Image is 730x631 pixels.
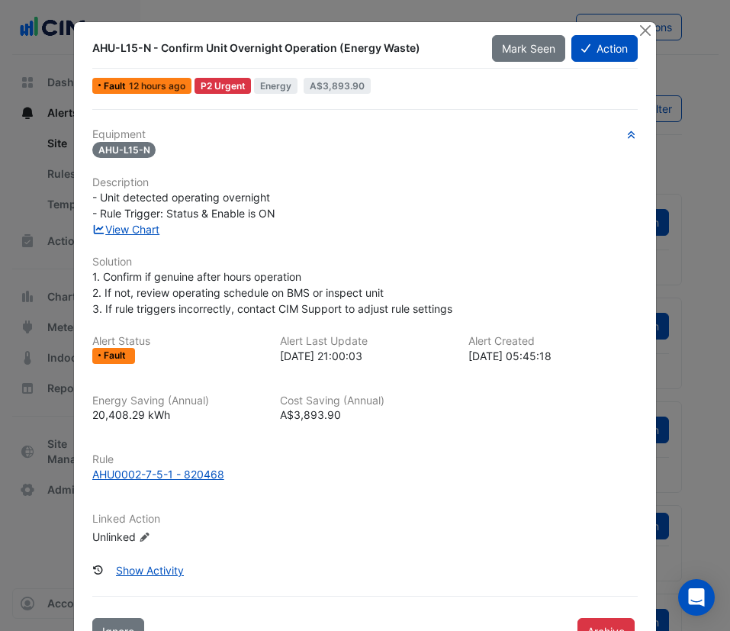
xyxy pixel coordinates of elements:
h6: Linked Action [92,513,638,526]
h6: Energy Saving (Annual) [92,394,262,407]
button: Action [571,35,638,62]
h6: Description [92,176,638,189]
span: Energy [254,78,297,94]
span: A$3,893.90 [280,408,341,421]
div: P2 Urgent [195,78,252,94]
span: 1. Confirm if genuine after hours operation 2. If not, review operating schedule on BMS or inspec... [92,270,452,315]
a: View Chart [92,223,160,236]
div: AHU-L15-N - Confirm Unit Overnight Operation (Energy Waste) [92,40,474,56]
span: Fault [104,351,129,360]
h6: Alert Last Update [280,335,450,348]
div: Open Intercom Messenger [678,579,715,616]
span: - Unit detected operating overnight - Rule Trigger: Status & Enable is ON [92,191,275,220]
h6: Equipment [92,128,638,141]
span: Mark Seen [502,42,555,55]
a: AHU0002-7-5-1 - 820468 [92,466,638,482]
span: A$3,893.90 [310,80,365,92]
h6: Alert Status [92,335,262,348]
div: [DATE] 21:00:03 [280,348,450,364]
fa-icon: Edit Linked Action [139,532,150,543]
h6: Alert Created [468,335,638,348]
span: Fault [104,82,129,91]
button: Close [637,22,653,38]
h6: Solution [92,256,638,269]
button: Mark Seen [492,35,565,62]
h6: Cost Saving (Annual) [280,394,450,407]
button: Show Activity [106,557,194,584]
div: 20,408.29 kWh [92,407,262,423]
div: [DATE] 05:45:18 [468,348,638,364]
div: Unlinked [92,529,275,545]
span: AHU-L15-N [92,142,156,158]
span: Mon 06-Oct-2025 21:00 AEDT [129,80,185,92]
h6: Rule [92,453,638,466]
div: AHU0002-7-5-1 - 820468 [92,466,224,482]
